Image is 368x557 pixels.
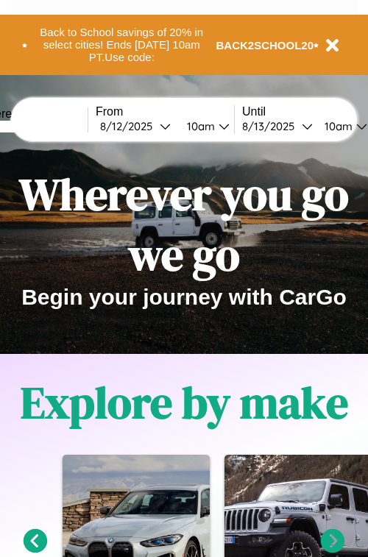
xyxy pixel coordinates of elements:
button: Back to School savings of 20% in select cities! Ends [DATE] 10am PT.Use code: [27,22,216,68]
div: 8 / 12 / 2025 [100,119,160,133]
label: From [96,105,234,118]
button: 8/12/2025 [96,118,175,134]
div: 10am [180,119,219,133]
div: 8 / 13 / 2025 [242,119,302,133]
button: 10am [175,118,234,134]
h1: Explore by make [21,372,348,433]
div: 10am [317,119,356,133]
b: BACK2SCHOOL20 [216,39,314,52]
